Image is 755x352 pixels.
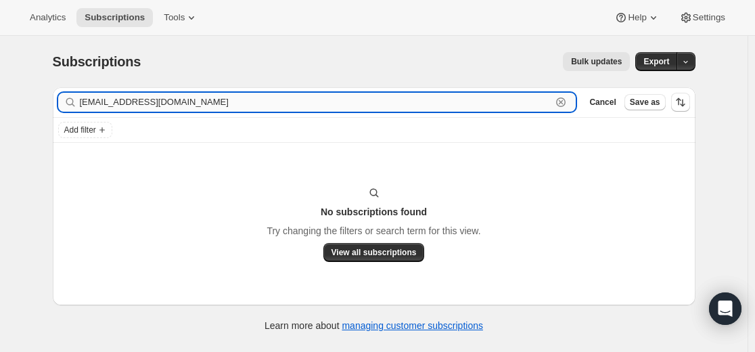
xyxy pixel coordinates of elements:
button: Subscriptions [76,8,153,27]
button: Clear [554,95,568,109]
button: Tools [156,8,206,27]
p: Learn more about [265,319,483,332]
button: Cancel [584,94,621,110]
span: Export [643,56,669,67]
span: Subscriptions [85,12,145,23]
span: Settings [693,12,725,23]
h3: No subscriptions found [321,205,427,219]
span: Bulk updates [571,56,622,67]
span: Analytics [30,12,66,23]
span: View all subscriptions [331,247,417,258]
button: Settings [671,8,733,27]
span: Add filter [64,125,96,135]
span: Help [628,12,646,23]
span: Cancel [589,97,616,108]
span: Save as [630,97,660,108]
button: Analytics [22,8,74,27]
div: Open Intercom Messenger [709,292,741,325]
button: Export [635,52,677,71]
button: Bulk updates [563,52,630,71]
button: Help [606,8,668,27]
input: Filter subscribers [80,93,552,112]
button: Save as [624,94,666,110]
span: Tools [164,12,185,23]
button: Add filter [58,122,112,138]
button: View all subscriptions [323,243,425,262]
button: Sort the results [671,93,690,112]
p: Try changing the filters or search term for this view. [267,224,480,238]
span: Subscriptions [53,54,141,69]
a: managing customer subscriptions [342,320,483,331]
